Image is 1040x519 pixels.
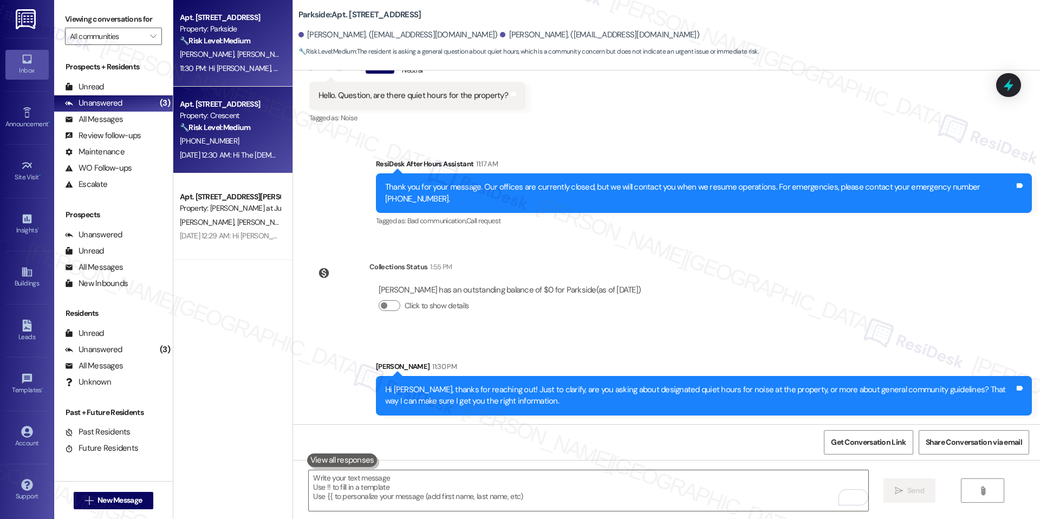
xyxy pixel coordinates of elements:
div: Escalate [65,179,107,190]
div: (3) [157,95,173,112]
a: Leads [5,316,49,346]
div: Residents [54,308,173,319]
span: • [37,225,39,232]
i:  [85,496,93,505]
span: Call request [466,216,500,225]
div: All Messages [65,114,123,125]
button: New Message [74,492,154,509]
b: Parkside: Apt. [STREET_ADDRESS] [298,9,421,21]
div: Unread [65,81,104,93]
i:  [979,486,987,495]
div: Prospects + Residents [54,61,173,73]
i:  [895,486,903,495]
a: Inbox [5,50,49,79]
div: Hello. Question, are there quiet hours for the property? [318,90,508,101]
div: Prospects [54,209,173,220]
div: 11:30 PM [430,361,457,372]
label: Click to show details [405,300,469,312]
div: (3) [157,341,173,358]
div: New Inbounds [65,278,128,289]
strong: 🔧 Risk Level: Medium [298,47,356,56]
span: [PERSON_NAME] [237,217,291,227]
span: Share Conversation via email [926,437,1022,448]
div: Unknown [65,377,111,388]
div: 1:55 PM [427,261,452,273]
span: : The resident is asking a general question about quiet hours, which is a community concern but d... [298,46,758,57]
span: Bad communication , [407,216,466,225]
div: Property: Parkside [180,23,280,35]
div: Past Residents [65,426,131,438]
div: All Messages [65,360,123,372]
span: [PERSON_NAME] [237,49,291,59]
span: • [42,385,43,392]
div: Unread [65,245,104,257]
label: Viewing conversations for [65,11,162,28]
div: [PERSON_NAME]. ([EMAIL_ADDRESS][DOMAIN_NAME]) [500,29,699,41]
span: Send [907,485,924,496]
button: Get Conversation Link [824,430,913,455]
button: Share Conversation via email [919,430,1029,455]
a: Templates • [5,369,49,399]
div: Apt. [STREET_ADDRESS] [180,12,280,23]
div: Property: Crescent [180,110,280,121]
strong: 🔧 Risk Level: Medium [180,122,250,132]
div: ResiDesk After Hours Assistant [376,158,1032,173]
div: Hi [PERSON_NAME], thanks for reaching out! Just to clarify, are you asking about designated quiet... [385,384,1015,407]
div: Thank you for your message. Our offices are currently closed, but we will contact you when we res... [385,181,1015,205]
button: Send [883,478,936,503]
a: Account [5,423,49,452]
span: [PERSON_NAME] [180,49,237,59]
div: Review follow-ups [65,130,141,141]
div: 11:30 PM: Hi [PERSON_NAME], thanks for reaching out! Just to clarify, are you asking about design... [180,63,936,73]
span: Get Conversation Link [831,437,906,448]
a: Insights • [5,210,49,239]
img: ResiDesk Logo [16,9,38,29]
div: WO Follow-ups [65,163,132,174]
input: All communities [70,28,145,45]
div: [PERSON_NAME] [376,361,1032,376]
div: Apt. [STREET_ADDRESS] [180,99,280,110]
div: 11:17 AM [473,158,498,170]
div: Past + Future Residents [54,407,173,418]
div: Maintenance [65,146,125,158]
div: [DATE] 12:29 AM: Hi [PERSON_NAME] and [PERSON_NAME], a gentle reminder that your rent is due and ... [180,231,919,241]
div: Tagged as: [309,110,525,126]
div: [PERSON_NAME] has an outstanding balance of $0 for Parkside (as of [DATE]) [379,284,641,296]
div: Future Residents [65,443,138,454]
span: [PHONE_NUMBER] [180,136,239,146]
div: Tagged as: [376,213,1032,229]
i:  [150,32,156,41]
textarea: To enrich screen reader interactions, please activate Accessibility in Grammarly extension settings [309,470,868,511]
a: Site Visit • [5,157,49,186]
span: New Message [97,495,142,506]
span: • [39,172,41,179]
strong: 🔧 Risk Level: Medium [180,36,250,46]
a: Support [5,476,49,505]
div: Collections Status [369,261,427,273]
div: [PERSON_NAME]. ([EMAIL_ADDRESS][DOMAIN_NAME]) [298,29,498,41]
div: Unread [65,328,104,339]
span: Noise [341,113,357,122]
a: Buildings [5,263,49,292]
div: Property: [PERSON_NAME] at June Road [180,203,280,214]
div: Apt. [STREET_ADDRESS][PERSON_NAME] at June Road 2 [180,191,280,203]
div: Unanswered [65,229,122,241]
span: [PERSON_NAME] [180,217,237,227]
div: Unanswered [65,344,122,355]
div: All Messages [65,262,123,273]
span: • [48,119,50,126]
div: [DATE] 12:30 AM: Hi The [DEMOGRAPHIC_DATA][PERSON_NAME], a gentle reminder that your rent is due ... [180,150,935,160]
div: Unanswered [65,98,122,109]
